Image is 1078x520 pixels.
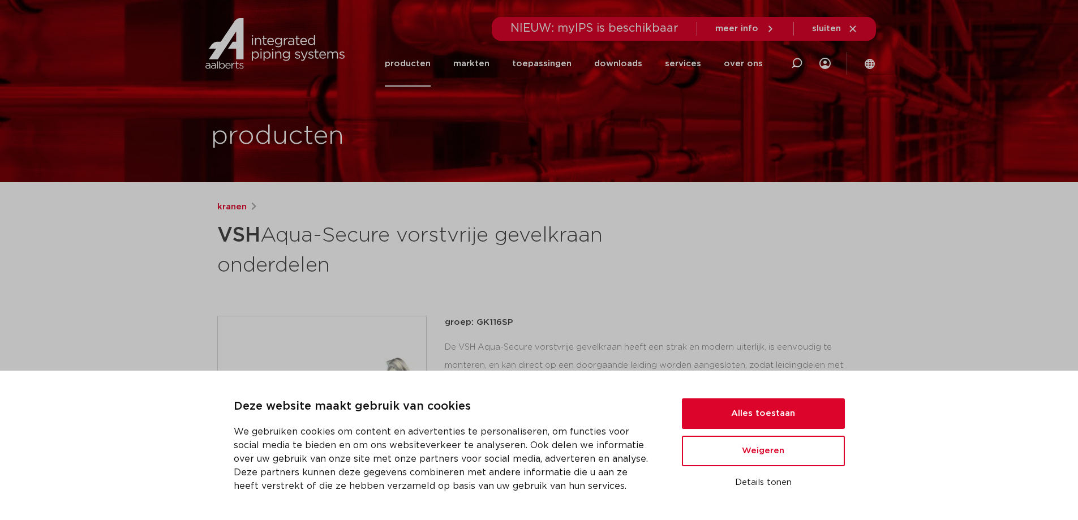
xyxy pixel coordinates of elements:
p: Deze website maakt gebruik van cookies [234,398,655,416]
a: sluiten [812,24,858,34]
h1: Aqua-Secure vorstvrije gevelkraan onderdelen [217,218,642,280]
span: sluiten [812,24,841,33]
a: producten [385,41,431,87]
a: kranen [217,200,247,214]
a: services [665,41,701,87]
a: meer info [715,24,775,34]
button: Weigeren [682,436,845,466]
button: Alles toestaan [682,398,845,429]
span: NIEUW: myIPS is beschikbaar [510,23,678,34]
p: We gebruiken cookies om content en advertenties te personaliseren, om functies voor social media ... [234,425,655,493]
strong: VSH [217,225,260,246]
div: De VSH Aqua-Secure vorstvrije gevelkraan heeft een strak en modern uiterlijk, is eenvoudig te mon... [445,338,861,452]
button: Details tonen [682,473,845,492]
p: groep: GK116SP [445,316,861,329]
a: downloads [594,41,642,87]
nav: Menu [385,41,763,87]
h1: producten [211,118,344,154]
a: over ons [724,41,763,87]
a: markten [453,41,489,87]
span: meer info [715,24,758,33]
a: toepassingen [512,41,572,87]
div: my IPS [819,41,831,87]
